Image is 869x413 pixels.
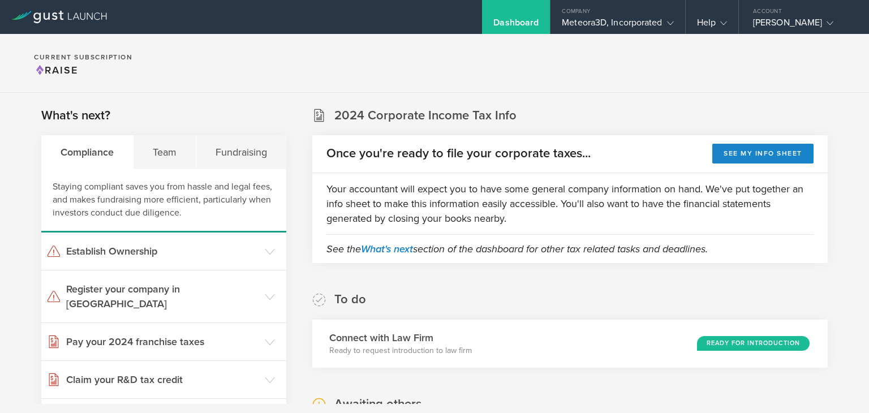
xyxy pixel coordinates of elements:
[41,169,286,233] div: Staying compliant saves you from hassle and legal fees, and makes fundraising more efficient, par...
[334,396,421,412] h2: Awaiting others
[361,243,413,255] a: What's next
[66,244,259,259] h3: Establish Ownership
[753,17,849,34] div: [PERSON_NAME]
[66,372,259,387] h3: Claim your R&D tax credit
[329,330,472,345] h3: Connect with Law Firm
[66,282,259,311] h3: Register your company in [GEOGRAPHIC_DATA]
[34,64,78,76] span: Raise
[326,243,708,255] em: See the section of the dashboard for other tax related tasks and deadlines.
[312,320,828,368] div: Connect with Law FirmReady to request introduction to law firmReady for Introduction
[697,336,810,351] div: Ready for Introduction
[326,145,591,162] h2: Once you're ready to file your corporate taxes...
[697,17,727,34] div: Help
[334,291,366,308] h2: To do
[66,334,259,349] h3: Pay your 2024 franchise taxes
[712,144,814,164] button: See my info sheet
[34,54,132,61] h2: Current Subscription
[196,135,286,169] div: Fundraising
[334,107,517,124] h2: 2024 Corporate Income Tax Info
[493,17,539,34] div: Dashboard
[41,135,134,169] div: Compliance
[41,107,110,124] h2: What's next?
[329,345,472,356] p: Ready to request introduction to law firm
[134,135,196,169] div: Team
[562,17,673,34] div: Meteora3D, Incorporated
[326,182,814,226] p: Your accountant will expect you to have some general company information on hand. We've put toget...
